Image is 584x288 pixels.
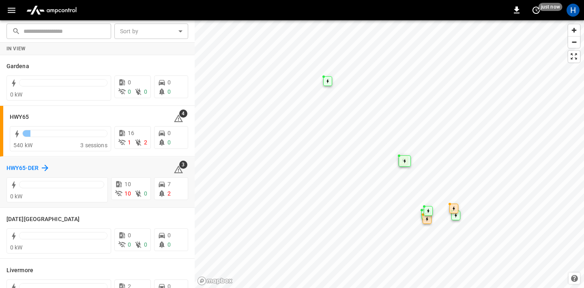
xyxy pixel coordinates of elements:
[144,190,147,197] span: 0
[13,142,32,148] span: 540 kW
[399,155,411,167] div: Map marker
[421,210,430,219] div: Map marker
[539,3,563,11] span: just now
[451,211,460,220] div: Map marker
[144,88,147,95] span: 0
[449,204,458,213] div: Map marker
[323,76,332,86] div: Map marker
[125,190,131,197] span: 10
[6,266,33,275] h6: Livermore
[144,139,147,146] span: 2
[167,181,171,187] span: 7
[167,130,171,136] span: 0
[530,4,543,17] button: set refresh interval
[144,241,147,248] span: 0
[197,276,233,286] a: Mapbox homepage
[6,215,79,224] h6: Karma Center
[6,62,29,71] h6: Gardena
[10,193,23,200] span: 0 kW
[128,130,134,136] span: 16
[6,164,39,173] h6: HWY65-DER
[179,110,187,118] span: 4
[179,161,187,169] span: 3
[167,241,171,248] span: 0
[568,36,580,48] button: Zoom out
[167,232,171,239] span: 0
[423,214,432,224] div: Map marker
[167,88,171,95] span: 0
[10,244,23,251] span: 0 kW
[128,241,131,248] span: 0
[128,232,131,239] span: 0
[6,46,26,52] strong: In View
[167,79,171,86] span: 0
[10,113,29,122] h6: HWY65
[195,20,584,288] canvas: Map
[568,24,580,36] button: Zoom in
[23,2,80,18] img: ampcontrol.io logo
[167,139,171,146] span: 0
[10,91,23,98] span: 0 kW
[80,142,107,148] span: 3 sessions
[567,4,580,17] div: profile-icon
[424,206,433,216] div: Map marker
[128,139,131,146] span: 1
[568,37,580,48] span: Zoom out
[167,190,171,197] span: 2
[128,79,131,86] span: 0
[128,88,131,95] span: 0
[125,181,131,187] span: 10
